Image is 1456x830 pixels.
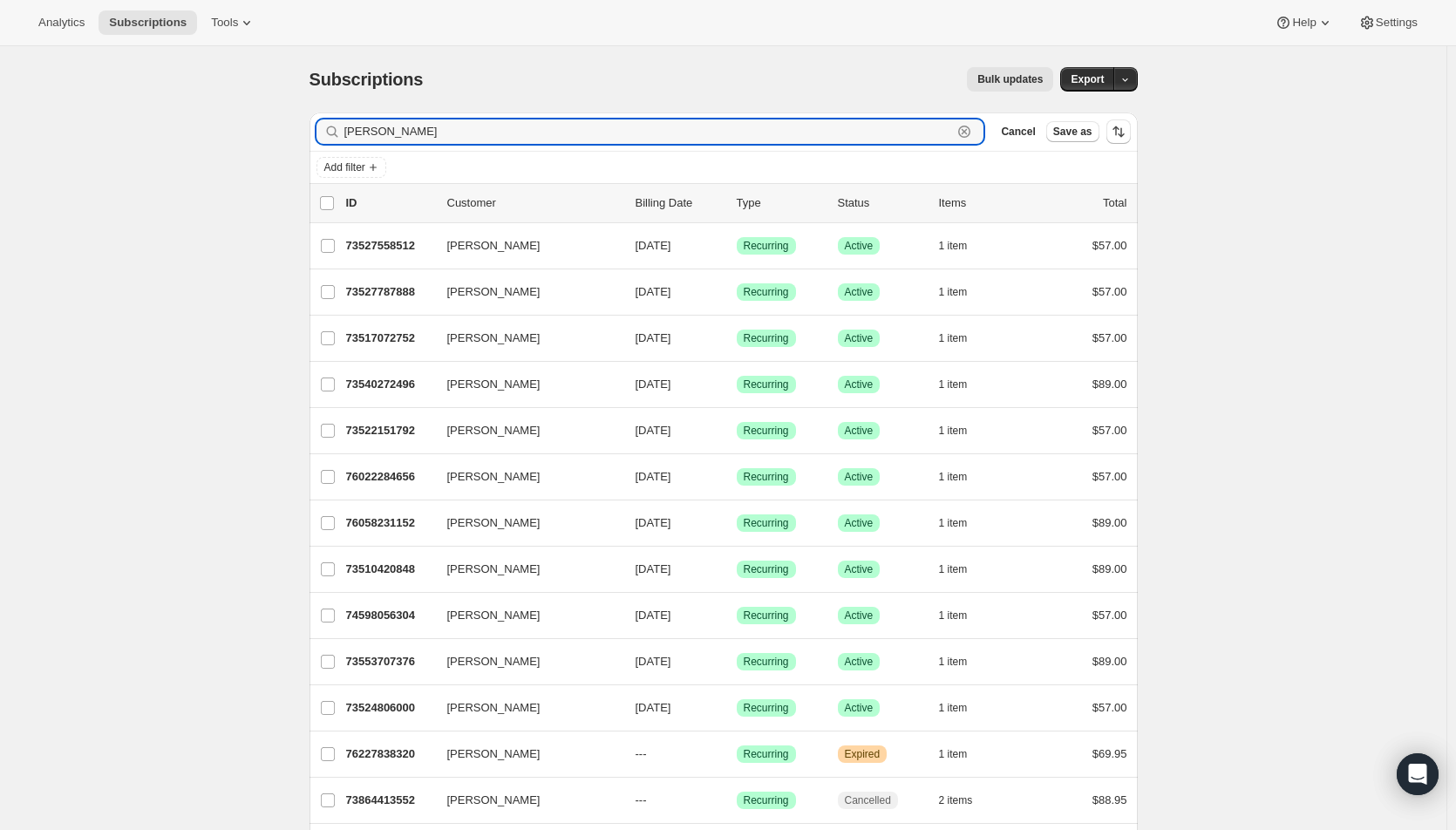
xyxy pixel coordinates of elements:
[744,378,789,391] span: Recurring
[346,234,1127,258] div: 73527558512[PERSON_NAME][DATE]SuccessRecurringSuccessActive1 item$57.00
[1092,516,1127,529] span: $89.00
[38,16,85,30] span: Analytics
[744,747,789,761] span: Recurring
[1092,747,1127,760] span: $69.95
[28,10,95,35] button: Analytics
[437,602,611,629] button: [PERSON_NAME]
[939,511,987,535] button: 1 item
[939,470,968,484] span: 1 item
[437,417,611,445] button: [PERSON_NAME]
[346,561,433,578] p: 73510420848
[1092,378,1127,391] span: $89.00
[1092,424,1127,437] span: $57.00
[437,694,611,722] button: [PERSON_NAME]
[437,509,611,537] button: [PERSON_NAME]
[939,326,987,350] button: 1 item
[1292,16,1316,30] span: Help
[447,422,541,439] span: [PERSON_NAME]
[437,786,611,814] button: [PERSON_NAME]
[1092,701,1127,714] span: $57.00
[838,194,925,212] p: Status
[346,607,433,624] p: 74598056304
[744,239,789,253] span: Recurring
[939,280,987,304] button: 1 item
[636,609,671,622] span: [DATE]
[939,562,968,576] span: 1 item
[1046,121,1099,142] button: Save as
[447,330,541,347] span: [PERSON_NAME]
[939,655,968,669] span: 1 item
[939,234,987,258] button: 1 item
[109,16,187,30] span: Subscriptions
[939,418,987,443] button: 1 item
[939,516,968,530] span: 1 item
[346,194,433,212] p: ID
[1106,119,1131,144] button: Sort the results
[744,562,789,576] span: Recurring
[939,331,968,345] span: 1 item
[939,465,987,489] button: 1 item
[437,740,611,768] button: [PERSON_NAME]
[939,747,968,761] span: 1 item
[845,655,874,669] span: Active
[956,123,973,140] button: Clear
[344,119,953,144] input: Filter subscribers
[346,468,433,486] p: 76022284656
[99,10,197,35] button: Subscriptions
[636,793,647,806] span: ---
[977,72,1043,86] span: Bulk updates
[316,157,386,178] button: Add filter
[1376,16,1418,30] span: Settings
[939,696,987,720] button: 1 item
[939,194,1026,212] div: Items
[447,792,541,809] span: [PERSON_NAME]
[437,371,611,398] button: [PERSON_NAME]
[939,701,968,715] span: 1 item
[437,463,611,491] button: [PERSON_NAME]
[346,514,433,532] p: 76058231152
[437,232,611,260] button: [PERSON_NAME]
[346,557,1127,582] div: 73510420848[PERSON_NAME][DATE]SuccessRecurringSuccessActive1 item$89.00
[744,655,789,669] span: Recurring
[939,793,973,807] span: 2 items
[447,194,622,212] p: Customer
[1092,609,1127,622] span: $57.00
[744,516,789,530] span: Recurring
[346,194,1127,212] div: IDCustomerBilling DateTypeStatusItemsTotal
[845,747,881,761] span: Expired
[1348,10,1428,35] button: Settings
[346,742,1127,766] div: 76227838320[PERSON_NAME]---SuccessRecurringWarningExpired1 item$69.95
[636,424,671,437] span: [DATE]
[1092,655,1127,668] span: $89.00
[346,237,433,255] p: 73527558512
[447,283,541,301] span: [PERSON_NAME]
[1092,562,1127,575] span: $89.00
[346,745,433,763] p: 76227838320
[346,280,1127,304] div: 73527787888[PERSON_NAME][DATE]SuccessRecurringSuccessActive1 item$57.00
[939,609,968,622] span: 1 item
[1092,285,1127,298] span: $57.00
[845,239,874,253] span: Active
[939,742,987,766] button: 1 item
[1071,72,1104,86] span: Export
[636,331,671,344] span: [DATE]
[447,699,541,717] span: [PERSON_NAME]
[967,67,1053,92] button: Bulk updates
[744,470,789,484] span: Recurring
[346,699,433,717] p: 73524806000
[201,10,266,35] button: Tools
[939,650,987,674] button: 1 item
[939,285,968,299] span: 1 item
[744,424,789,438] span: Recurring
[636,701,671,714] span: [DATE]
[744,701,789,715] span: Recurring
[346,788,1127,813] div: 73864413552[PERSON_NAME]---SuccessRecurringCancelled2 items$88.95
[845,331,874,345] span: Active
[845,701,874,715] span: Active
[636,194,723,212] p: Billing Date
[324,160,365,174] span: Add filter
[1103,194,1126,212] p: Total
[939,557,987,582] button: 1 item
[845,609,874,622] span: Active
[346,792,433,809] p: 73864413552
